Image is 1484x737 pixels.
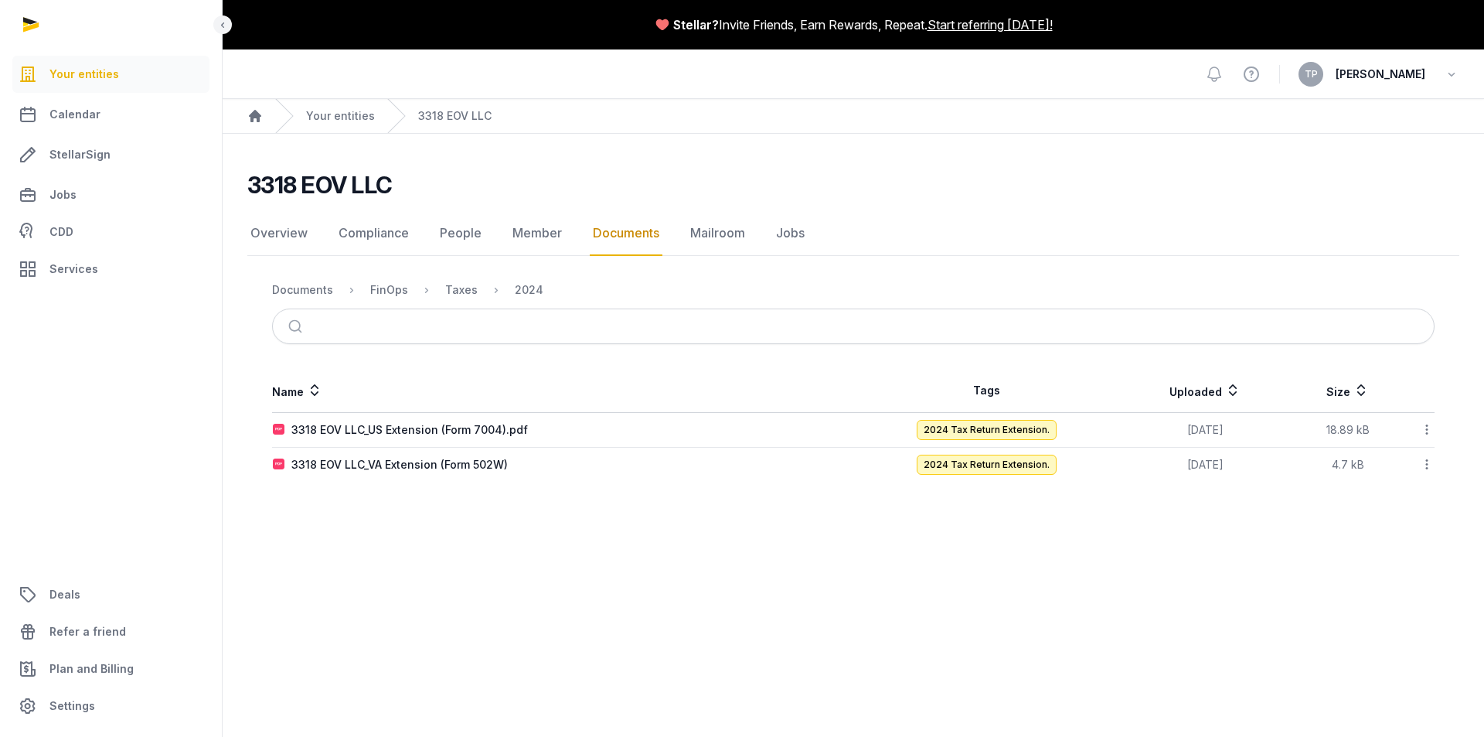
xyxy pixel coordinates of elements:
[927,15,1053,34] a: Start referring [DATE]!
[49,223,73,241] span: CDD
[12,56,209,93] a: Your entities
[273,459,285,471] img: pdf.svg
[509,211,565,256] a: Member
[272,271,1435,309] nav: Breadcrumb
[673,15,719,34] span: Stellar?
[279,309,315,343] button: Submit
[418,108,492,124] a: 3318 EOV LLC
[1305,70,1318,79] span: TP
[12,613,209,650] a: Refer a friend
[49,623,126,641] span: Refer a friend
[247,211,311,256] a: Overview
[291,457,508,473] div: 3318 EOV LLC_VA Extension (Form 502W)
[515,282,543,298] div: 2024
[687,211,748,256] a: Mailroom
[853,369,1121,413] th: Tags
[1336,65,1425,84] span: [PERSON_NAME]
[49,145,111,164] span: StellarSign
[49,186,77,204] span: Jobs
[12,650,209,688] a: Plan and Billing
[49,660,134,678] span: Plan and Billing
[335,211,412,256] a: Compliance
[773,211,808,256] a: Jobs
[1290,413,1405,448] td: 18.89 kB
[12,96,209,133] a: Calendar
[1290,448,1405,483] td: 4.7 kB
[1187,458,1224,471] span: [DATE]
[1298,62,1323,87] button: TP
[12,217,209,247] a: CDD
[49,105,100,124] span: Calendar
[370,282,408,298] div: FinOps
[590,211,662,256] a: Documents
[291,422,528,438] div: 3318 EOV LLC_US Extension (Form 7004).pdf
[306,108,375,124] a: Your entities
[247,211,1459,256] nav: Tabs
[12,251,209,288] a: Services
[1187,423,1224,436] span: [DATE]
[272,369,853,413] th: Name
[247,171,392,199] h2: 3318 EOV LLC
[272,282,333,298] div: Documents
[49,65,119,84] span: Your entities
[917,455,1057,475] span: 2024 Tax Return Extension.
[49,585,80,604] span: Deals
[12,688,209,725] a: Settings
[273,424,285,436] img: pdf.svg
[12,136,209,173] a: StellarSign
[437,211,485,256] a: People
[49,697,95,715] span: Settings
[445,282,478,298] div: Taxes
[1206,558,1484,737] iframe: Chat Widget
[12,576,209,613] a: Deals
[12,176,209,213] a: Jobs
[49,260,98,278] span: Services
[1290,369,1405,413] th: Size
[917,420,1057,440] span: 2024 Tax Return Extension.
[1121,369,1290,413] th: Uploaded
[223,99,1484,134] nav: Breadcrumb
